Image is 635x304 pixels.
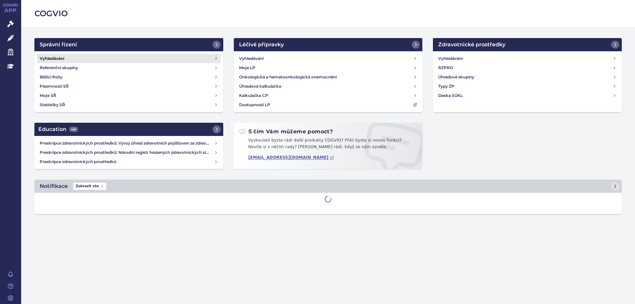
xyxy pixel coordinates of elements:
[37,54,221,63] a: Vyhledávání
[34,180,622,193] a: NotifikaceZobrazit vše
[236,91,420,100] a: Kalkulačka CP
[438,55,463,62] h4: Vyhledávání
[436,72,619,82] a: Úhradové skupiny
[239,65,255,71] h4: Moje LP
[236,100,420,109] a: Dostupnosti LP
[37,100,221,109] a: Statistiky SŘ
[37,82,221,91] a: Písemnosti SŘ
[239,55,264,62] h4: Vyhledávání
[236,82,420,91] a: Úhradová kalkulačka
[433,38,622,51] a: Zdravotnické prostředky
[239,137,417,153] p: Vyzkoušeli byste rádi další produkty COGVIO? Přáli byste si novou funkci? Nevíte si s něčím rady?...
[40,74,63,80] h4: Běžící lhůty
[40,83,69,90] h4: Písemnosti SŘ
[239,74,337,80] h4: Onkologická a hematoonkologická onemocnění
[438,83,454,90] h4: Typy ZP
[34,123,223,136] a: Education449
[236,72,420,82] a: Onkologická a hematoonkologická onemocnění
[37,63,221,72] a: Referenční skupiny
[436,63,619,72] a: RZPRO
[40,158,214,165] h4: Preskripce zdravotnických prostředků
[37,139,221,148] a: Preskripce zdravotnických prostředků: Vývoj úhrad zdravotních pojišťoven za zdravotnické prostředky
[73,183,106,190] span: Zobrazit vše
[40,102,65,108] h4: Statistiky SŘ
[248,155,335,160] a: [EMAIL_ADDRESS][DOMAIN_NAME]
[37,157,221,166] a: Preskripce zdravotnických prostředků
[69,127,78,132] span: 449
[239,102,270,108] h4: Dostupnosti LP
[40,149,214,156] h4: Preskripce zdravotnických prostředků: Národní registr hrazených zdravotnických služeb (NRHZS)
[436,82,619,91] a: Typy ZP
[40,41,77,49] h2: Správní řízení
[239,83,281,90] h4: Úhradová kalkulačka
[239,92,268,99] h4: Kalkulačka CP
[37,148,221,157] a: Preskripce zdravotnických prostředků: Národní registr hrazených zdravotnických služeb (NRHZS)
[438,41,505,49] h2: Zdravotnické prostředky
[34,8,622,19] h2: COGVIO
[236,54,420,63] a: Vyhledávání
[40,140,214,147] h4: Preskripce zdravotnických prostředků: Vývoj úhrad zdravotních pojišťoven za zdravotnické prostředky
[436,54,619,63] a: Vyhledávání
[239,41,284,49] h2: Léčivé přípravky
[38,125,78,133] h2: Education
[236,63,420,72] a: Moje LP
[34,38,223,51] a: Správní řízení
[40,92,56,99] h4: Moje SŘ
[40,65,78,71] h4: Referenční skupiny
[438,65,453,71] h4: RZPRO
[239,128,333,135] h2: S čím Vám můžeme pomoct?
[234,38,423,51] a: Léčivé přípravky
[37,72,221,82] a: Běžící lhůty
[438,92,463,99] h4: Deska SÚKL
[37,91,221,100] a: Moje SŘ
[436,91,619,100] a: Deska SÚKL
[40,55,64,62] h4: Vyhledávání
[40,182,68,190] h2: Notifikace
[438,74,474,80] h4: Úhradové skupiny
